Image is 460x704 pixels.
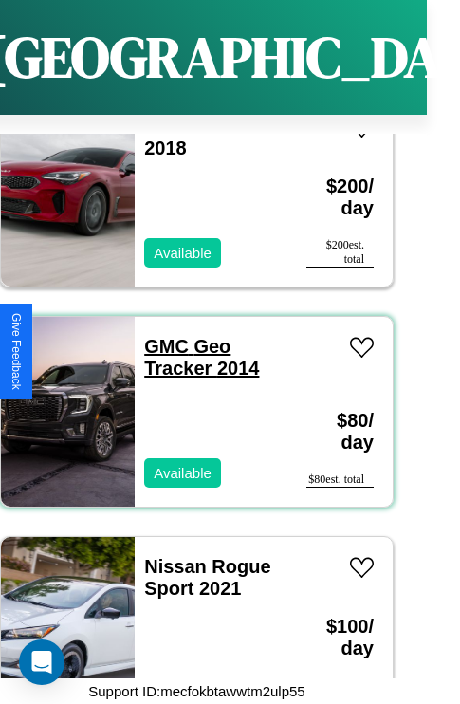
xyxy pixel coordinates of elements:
a: Nissan Rogue Sport 2021 [144,556,270,599]
a: Kia Cadenza 2018 [144,116,257,158]
div: $ 200 est. total [306,238,374,268]
h3: $ 200 / day [306,157,374,238]
div: Give Feedback [9,313,23,390]
p: Available [154,460,212,486]
p: Available [154,240,212,266]
a: GMC Geo Tracker 2014 [144,336,259,379]
p: Support ID: mecfokbtawwtm2ulp55 [88,678,304,704]
div: $ 80 est. total [306,472,374,488]
h3: $ 80 / day [306,391,374,472]
div: Open Intercom Messenger [19,639,64,685]
h3: $ 100 / day [306,597,374,678]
